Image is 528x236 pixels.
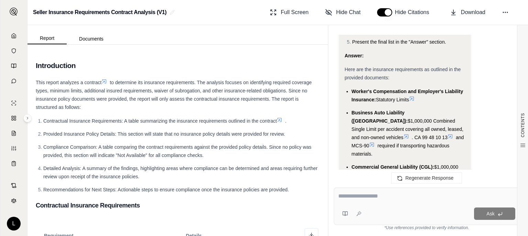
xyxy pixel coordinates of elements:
[395,8,433,16] span: Hide Citations
[67,33,116,44] button: Documents
[336,8,361,16] span: Hide Chat
[334,225,520,231] div: *Use references provided to verify information.
[4,74,23,88] a: Chat
[27,33,67,44] button: Report
[7,217,21,231] div: L
[10,8,18,16] img: Expand sidebar
[285,118,286,124] span: .
[33,6,167,19] h2: Seller Insurance Requirements Contract Analysis (V1)
[322,5,363,19] button: Hide Chat
[4,59,23,73] a: Prompt Library
[4,44,23,58] a: Documents Vault
[447,5,488,19] button: Download
[474,207,515,220] button: Ask
[36,80,312,110] span: to determine its insurance requirements. The analysis focuses on identifying required coverage ty...
[412,135,448,140] span: . CA 99 48 10 13
[43,187,289,192] span: Recommendations for Next Steps: Actionable steps to ensure compliance once the insurance policies...
[486,211,494,216] span: Ask
[43,131,285,137] span: Provided Insurance Policy Details: This section will state that no insurance policy details were ...
[376,97,409,102] span: Statutory Limits
[352,89,463,102] span: Worker's Compensation and Employer's Liability Insurance:
[352,39,446,45] span: Present the final list in the "Answer" section.
[4,126,23,140] a: Claim Coverage
[36,58,320,73] h2: Introduction
[4,111,23,125] a: Policy Comparisons
[36,199,320,212] h3: Contractual Insurance Requirements
[281,8,309,16] span: Full Screen
[4,179,23,192] a: Contract Analysis
[36,80,101,85] span: This report analyzes a contract
[345,53,364,58] strong: Answer:
[352,164,434,170] span: Commercial General Liability (CGL):
[7,5,21,19] button: Expand sidebar
[345,67,461,80] span: Here are the insurance requirements as outlined in the provided documents:
[352,135,464,148] span: and MCS-90
[4,142,23,155] a: Custom Report
[43,118,277,124] span: Contractual Insurance Requirements: A table summarizing the insurance requirements outlined in th...
[391,172,462,183] button: Regenerate Response
[23,114,32,122] button: Expand sidebar
[4,29,23,43] a: Home
[4,157,23,170] a: Coverage Table
[43,144,311,158] span: Compliance Comparison: A table comparing the contract requirements against the provided policy de...
[352,118,463,140] span: $1,000,000 Combined Single Limit per accident covering all owned, leased, and non-owned vehicles
[267,5,311,19] button: Full Screen
[352,110,408,124] span: Business Auto Liability ([GEOGRAPHIC_DATA]):
[461,8,485,16] span: Download
[43,166,318,179] span: Detailed Analysis: A summary of the findings, highlighting areas where compliance can be determin...
[352,143,450,157] span: required if transporting hazardous materials.
[4,96,23,110] a: Single Policy
[520,113,526,137] span: CONTENTS
[4,194,23,207] a: Legal Search Engine
[405,175,453,181] span: Regenerate Response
